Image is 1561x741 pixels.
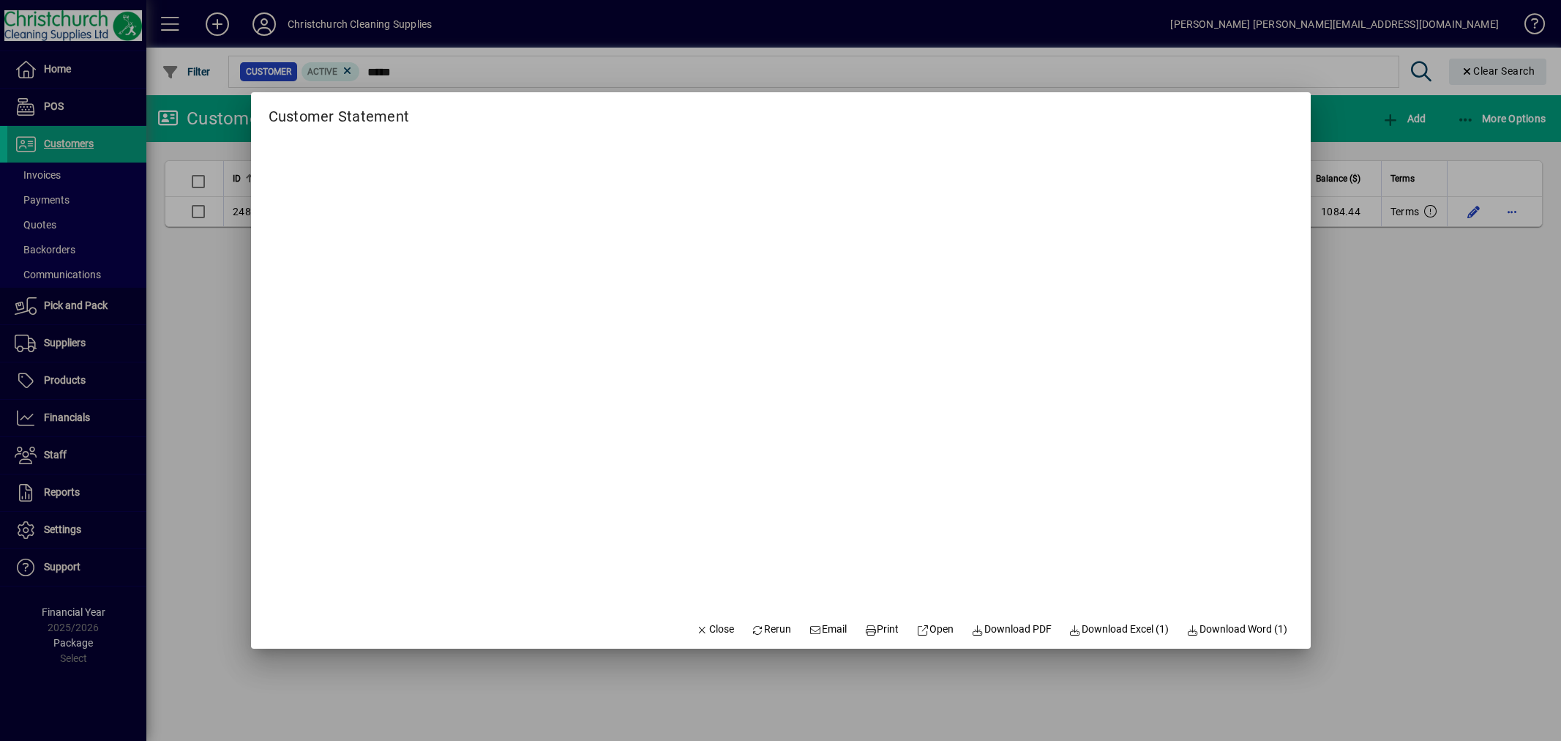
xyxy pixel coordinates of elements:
[1063,617,1175,643] button: Download Excel (1)
[917,622,954,637] span: Open
[1180,617,1293,643] button: Download Word (1)
[809,622,847,637] span: Email
[803,617,853,643] button: Email
[965,617,1057,643] a: Download PDF
[911,617,960,643] a: Open
[1186,622,1287,637] span: Download Word (1)
[864,622,899,637] span: Print
[1069,622,1169,637] span: Download Excel (1)
[251,92,427,128] h2: Customer Statement
[696,622,734,637] span: Close
[690,617,740,643] button: Close
[971,622,1052,637] span: Download PDF
[752,622,792,637] span: Rerun
[858,617,905,643] button: Print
